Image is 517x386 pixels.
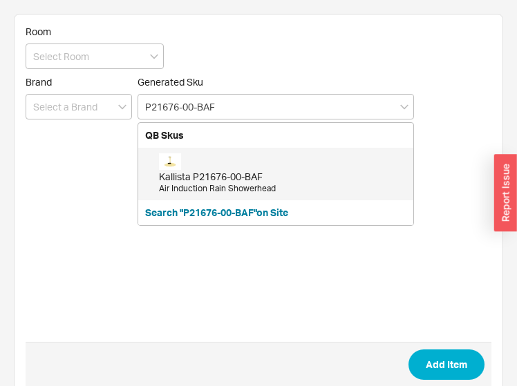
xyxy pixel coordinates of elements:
[26,76,52,88] span: Brand
[138,76,203,88] span: Generated Sku
[26,94,132,119] input: Select a Brand
[118,104,126,110] svg: open menu
[26,44,164,69] input: Select Room
[400,104,408,110] svg: close menu
[26,26,51,37] span: Room
[159,170,406,184] div: Kallista P21676-00-BAF
[426,356,467,373] span: Add Item
[159,153,181,170] img: aab79273_rgb_ocvogv.jpg
[145,206,288,220] button: Search "P21676-00-BAF"on Site
[150,54,158,59] svg: open menu
[408,349,485,380] button: Add Item
[138,123,413,148] div: QB Skus
[159,183,406,195] div: Air Induction Rain Showerhead
[138,94,414,119] input: Enter 3 letters to search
